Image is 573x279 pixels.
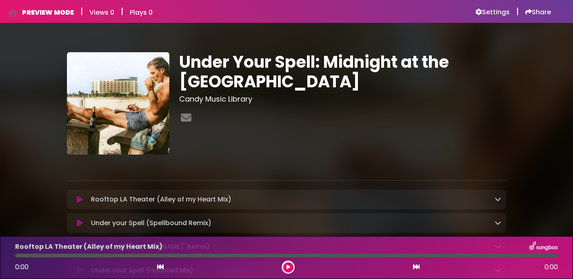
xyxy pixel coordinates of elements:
[15,242,162,252] p: Rooftop LA Theater (Alley of my Heart Mix)
[544,262,558,272] span: 0:00
[67,52,169,155] img: yYX6GY8mRUa8zY1E6oIY
[15,262,29,272] span: 0:00
[516,7,519,16] h5: |
[130,9,153,16] h6: Plays 0
[89,9,114,16] h6: Views 0
[525,8,551,16] a: Share
[121,7,123,16] h5: |
[91,195,231,204] p: Rooftop LA Theater (Alley of my Heart Mix)
[179,52,506,91] h1: Under Your Spell: Midnight at the [GEOGRAPHIC_DATA]
[22,9,74,16] h6: PREVIEW MODE
[91,218,211,228] p: Under your Spell (Spellbound Remix)
[475,8,510,16] a: Settings
[179,95,506,104] h3: Candy Music Library
[80,7,83,16] h5: |
[529,241,558,252] img: songbox-logo-white.png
